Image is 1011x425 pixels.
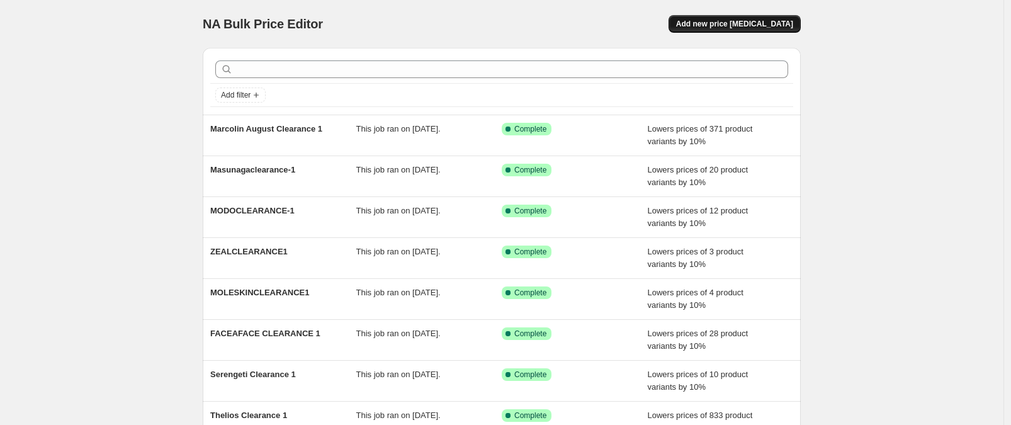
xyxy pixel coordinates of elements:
span: FACEAFACE CLEARANCE 1 [210,329,320,338]
span: This job ran on [DATE]. [356,370,441,379]
span: Complete [514,329,546,339]
span: This job ran on [DATE]. [356,329,441,338]
span: Lowers prices of 28 product variants by 10% [648,329,748,351]
span: Complete [514,288,546,298]
span: Lowers prices of 12 product variants by 10% [648,206,748,228]
span: This job ran on [DATE]. [356,124,441,133]
span: Lowers prices of 10 product variants by 10% [648,370,748,392]
span: Complete [514,247,546,257]
span: Complete [514,411,546,421]
span: Lowers prices of 4 product variants by 10% [648,288,743,310]
span: Lowers prices of 371 product variants by 10% [648,124,753,146]
span: This job ran on [DATE]. [356,165,441,174]
span: Complete [514,206,546,216]
button: Add filter [215,88,266,103]
span: NA Bulk Price Editor [203,17,323,31]
span: Masunagaclearance-1 [210,165,295,174]
span: This job ran on [DATE]. [356,411,441,420]
span: Complete [514,370,546,380]
span: Complete [514,165,546,175]
span: Lowers prices of 3 product variants by 10% [648,247,743,269]
span: Lowers prices of 20 product variants by 10% [648,165,748,187]
span: Complete [514,124,546,134]
span: This job ran on [DATE]. [356,247,441,256]
button: Add new price [MEDICAL_DATA] [669,15,801,33]
span: MOLESKINCLEARANCE1 [210,288,309,297]
span: Thelios Clearance 1 [210,411,287,420]
span: Marcolin August Clearance 1 [210,124,322,133]
span: Add new price [MEDICAL_DATA] [676,19,793,29]
span: MODOCLEARANCE-1 [210,206,295,215]
span: ZEALCLEARANCE1 [210,247,288,256]
span: Serengeti Clearance 1 [210,370,296,379]
span: This job ran on [DATE]. [356,288,441,297]
span: This job ran on [DATE]. [356,206,441,215]
span: Add filter [221,90,251,100]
